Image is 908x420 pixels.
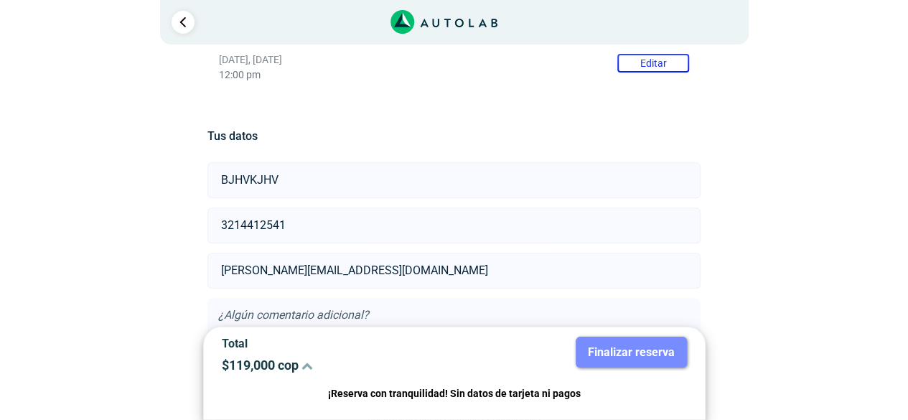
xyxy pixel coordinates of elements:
[222,358,444,373] p: $ 119,000 cop
[222,337,444,350] p: Total
[219,54,689,66] p: [DATE], [DATE]
[219,69,689,81] p: 12:00 pm
[207,207,701,243] input: Celular
[390,14,497,28] a: Link al sitio de autolab
[222,386,687,402] p: ¡Reserva con tranquilidad! Sin datos de tarjeta ni pagos
[207,162,701,198] input: Nombre y apellido
[617,54,689,73] button: Editar
[207,129,701,143] h5: Tus datos
[172,11,195,34] a: Ir al paso anterior
[207,253,701,289] input: Correo electrónico
[576,337,687,368] button: Finalizar reserva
